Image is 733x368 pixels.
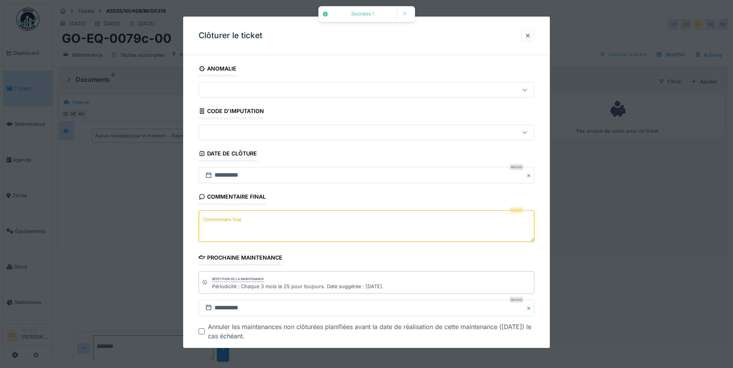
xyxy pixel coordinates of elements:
div: Anomalie [199,63,236,76]
div: Répétition de la maintenance [212,277,264,282]
div: Annuler les maintenances non clôturées planifiées avant la date de réalisation de cette maintenan... [208,322,534,341]
label: Commentaire final [202,215,243,225]
div: Commentaire final [199,191,266,204]
div: Success ! [332,11,393,17]
button: Close [526,167,534,183]
h3: Clôturer le ticket [199,31,262,41]
div: Prochaine maintenance [199,252,282,265]
div: Périodicité : Chaque 3 mois le 25 pour toujours. Date suggérée : [DATE]. [212,283,384,290]
div: Requis [509,164,524,170]
div: Code d'imputation [199,105,264,118]
div: Date de clôture [199,148,257,161]
div: Requis [509,207,524,213]
button: Close [526,300,534,316]
div: Requis [509,297,524,303]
